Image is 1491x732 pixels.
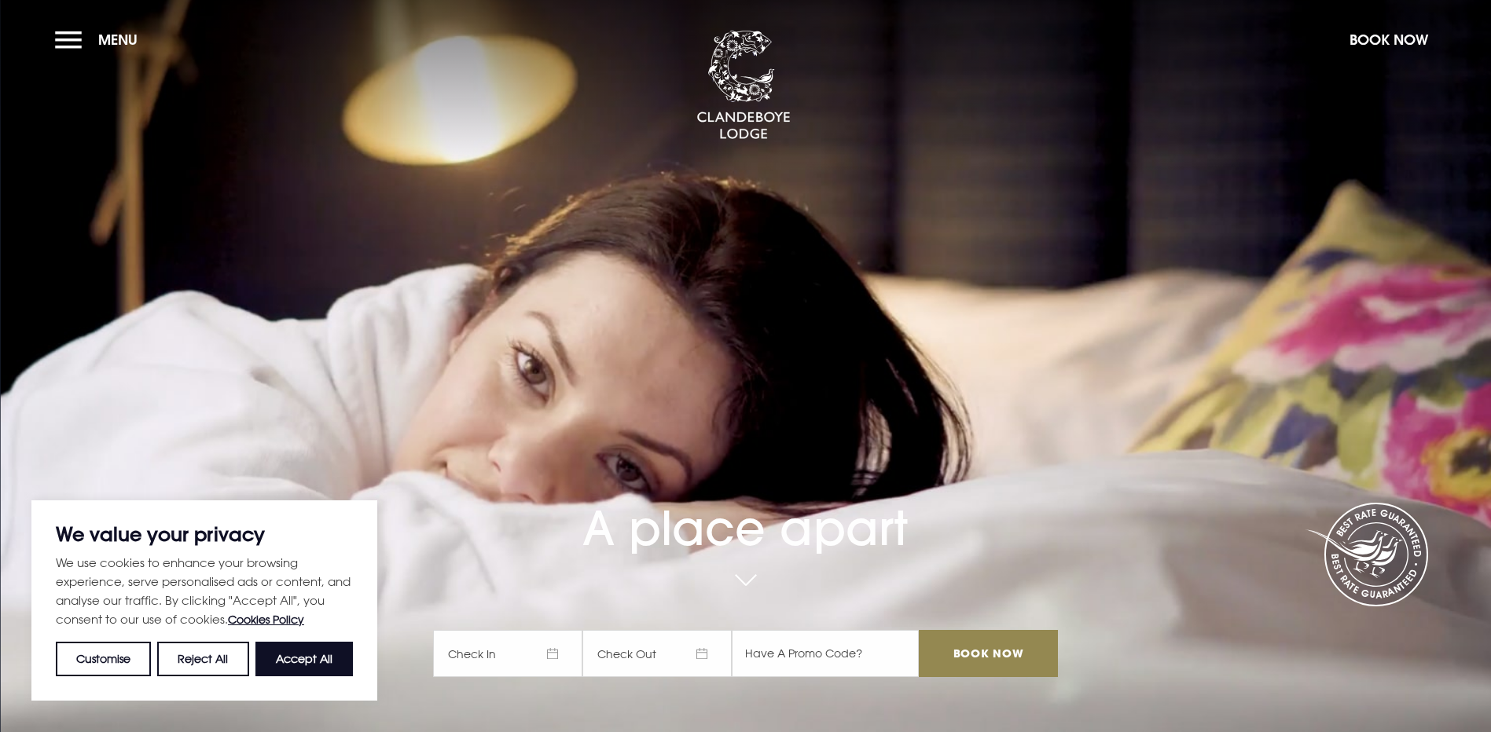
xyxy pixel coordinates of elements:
p: We value your privacy [56,525,353,544]
button: Book Now [1342,23,1436,57]
input: Book Now [919,630,1057,677]
img: Clandeboye Lodge [696,31,791,141]
div: We value your privacy [31,500,377,701]
a: Cookies Policy [228,613,304,626]
h1: A place apart [433,456,1057,556]
span: Check Out [582,630,732,677]
button: Reject All [157,642,248,676]
p: We use cookies to enhance your browsing experience, serve personalised ads or content, and analys... [56,553,353,629]
span: Check In [433,630,582,677]
input: Have A Promo Code? [732,630,919,677]
button: Menu [55,23,145,57]
button: Customise [56,642,151,676]
button: Accept All [255,642,353,676]
span: Menu [98,31,138,49]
